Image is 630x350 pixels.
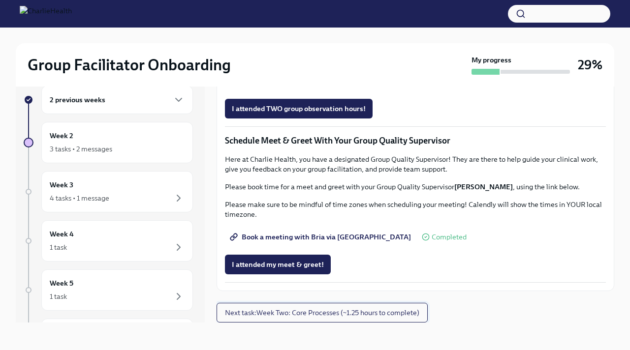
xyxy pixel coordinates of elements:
button: I attended my meet & greet! [225,255,331,274]
p: Here at Charlie Health, you have a designated Group Quality Supervisor! They are there to help gu... [225,154,606,174]
button: Next task:Week Two: Core Processes (~1.25 hours to complete) [217,303,428,322]
span: Next task : Week Two: Core Processes (~1.25 hours to complete) [225,308,419,318]
strong: My progress [472,55,511,65]
h3: 29% [578,56,602,74]
h6: 2 previous weeks [50,94,105,105]
div: 4 tasks • 1 message [50,193,109,203]
p: Please book time for a meet and greet with your Group Quality Supervisor , using the link below. [225,182,606,192]
a: Week 41 task [24,220,193,262]
span: Book a meeting with Bria via [GEOGRAPHIC_DATA] [232,232,411,242]
div: 2 previous weeks [41,86,193,114]
div: 1 task [50,292,67,301]
a: Week 23 tasks • 2 messages [24,122,193,163]
p: Please make sure to be mindful of time zones when scheduling your meeting! Calendly will show the... [225,200,606,219]
button: I attended TWO group observation hours! [225,99,373,118]
a: Week 34 tasks • 1 message [24,171,193,212]
h6: Week 4 [50,229,74,239]
img: CharlieHealth [20,6,72,22]
strong: [PERSON_NAME] [454,182,513,191]
h6: Week 2 [50,130,73,141]
span: I attended my meet & greet! [232,260,324,269]
span: I attended TWO group observation hours! [232,104,366,114]
h6: Week 5 [50,278,73,289]
div: 1 task [50,242,67,252]
h2: Group Facilitator Onboarding [28,55,231,75]
h6: Week 3 [50,179,73,190]
p: Schedule Meet & Greet With Your Group Quality Supervisor [225,135,606,146]
div: 3 tasks • 2 messages [50,144,112,154]
span: Completed [432,233,467,241]
a: Week 51 task [24,269,193,311]
a: Book a meeting with Bria via [GEOGRAPHIC_DATA] [225,227,418,247]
